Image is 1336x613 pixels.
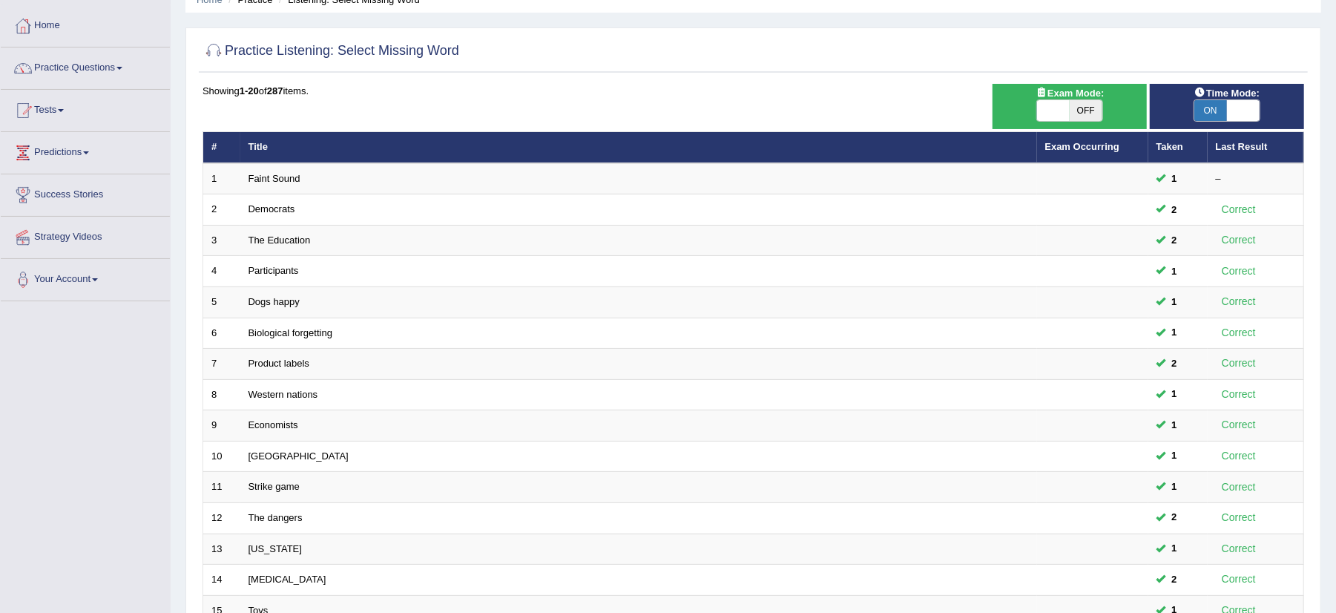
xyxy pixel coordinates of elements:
a: Home [1,5,170,42]
td: 2 [203,194,240,226]
a: Strategy Videos [1,217,170,254]
td: 14 [203,565,240,596]
a: Strike game [249,481,300,492]
td: 11 [203,472,240,503]
a: Practice Questions [1,47,170,85]
b: 1-20 [240,85,259,96]
td: 12 [203,502,240,534]
a: Western nations [249,389,318,400]
td: 9 [203,410,240,442]
div: Correct [1216,201,1263,218]
span: OFF [1070,100,1102,121]
a: [US_STATE] [249,543,302,554]
td: 3 [203,225,240,256]
td: 6 [203,318,240,349]
span: You can still take this question [1166,325,1183,341]
div: Correct [1216,416,1263,433]
div: Showing of items. [203,84,1304,98]
a: Faint Sound [249,173,300,184]
a: Tests [1,90,170,127]
th: Taken [1148,132,1208,163]
div: Correct [1216,448,1263,465]
span: You can still take this question [1166,202,1183,217]
div: Correct [1216,540,1263,557]
a: Product labels [249,358,309,369]
td: 5 [203,287,240,318]
span: You can still take this question [1166,418,1183,433]
div: Correct [1216,293,1263,310]
a: Democrats [249,203,295,214]
div: Correct [1216,232,1263,249]
span: You can still take this question [1166,294,1183,309]
div: Correct [1216,263,1263,280]
a: [MEDICAL_DATA] [249,574,326,585]
th: Last Result [1208,132,1304,163]
span: You can still take this question [1166,448,1183,464]
span: Exam Mode: [1030,85,1110,101]
a: Biological forgetting [249,327,332,338]
a: Your Account [1,259,170,296]
div: Correct [1216,509,1263,526]
span: Time Mode: [1188,85,1266,101]
span: You can still take this question [1166,541,1183,557]
span: You can still take this question [1166,510,1183,525]
div: Correct [1216,571,1263,588]
div: Correct [1216,355,1263,372]
b: 287 [267,85,283,96]
a: Exam Occurring [1045,141,1119,152]
td: 13 [203,534,240,565]
a: Participants [249,265,299,276]
div: Correct [1216,386,1263,403]
span: OFF [1260,100,1292,121]
div: Correct [1216,324,1263,341]
a: The dangers [249,512,303,523]
th: # [203,132,240,163]
td: 4 [203,256,240,287]
div: Show exams occurring in exams [993,84,1147,129]
td: 10 [203,441,240,472]
a: Predictions [1,132,170,169]
h2: Practice Listening: Select Missing Word [203,40,459,62]
div: – [1216,172,1296,186]
span: You can still take this question [1166,232,1183,248]
span: You can still take this question [1166,171,1183,186]
span: You can still take this question [1166,479,1183,495]
span: You can still take this question [1166,572,1183,588]
td: 7 [203,349,240,380]
span: You can still take this question [1166,356,1183,372]
a: [GEOGRAPHIC_DATA] [249,450,349,462]
a: The Education [249,235,311,246]
a: Success Stories [1,174,170,212]
a: Dogs happy [249,296,300,307]
td: 8 [203,379,240,410]
span: You can still take this question [1166,387,1183,402]
span: ON [1194,100,1227,121]
td: 1 [203,163,240,194]
span: You can still take this question [1166,263,1183,279]
div: Correct [1216,479,1263,496]
a: Economists [249,419,298,430]
th: Title [240,132,1037,163]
